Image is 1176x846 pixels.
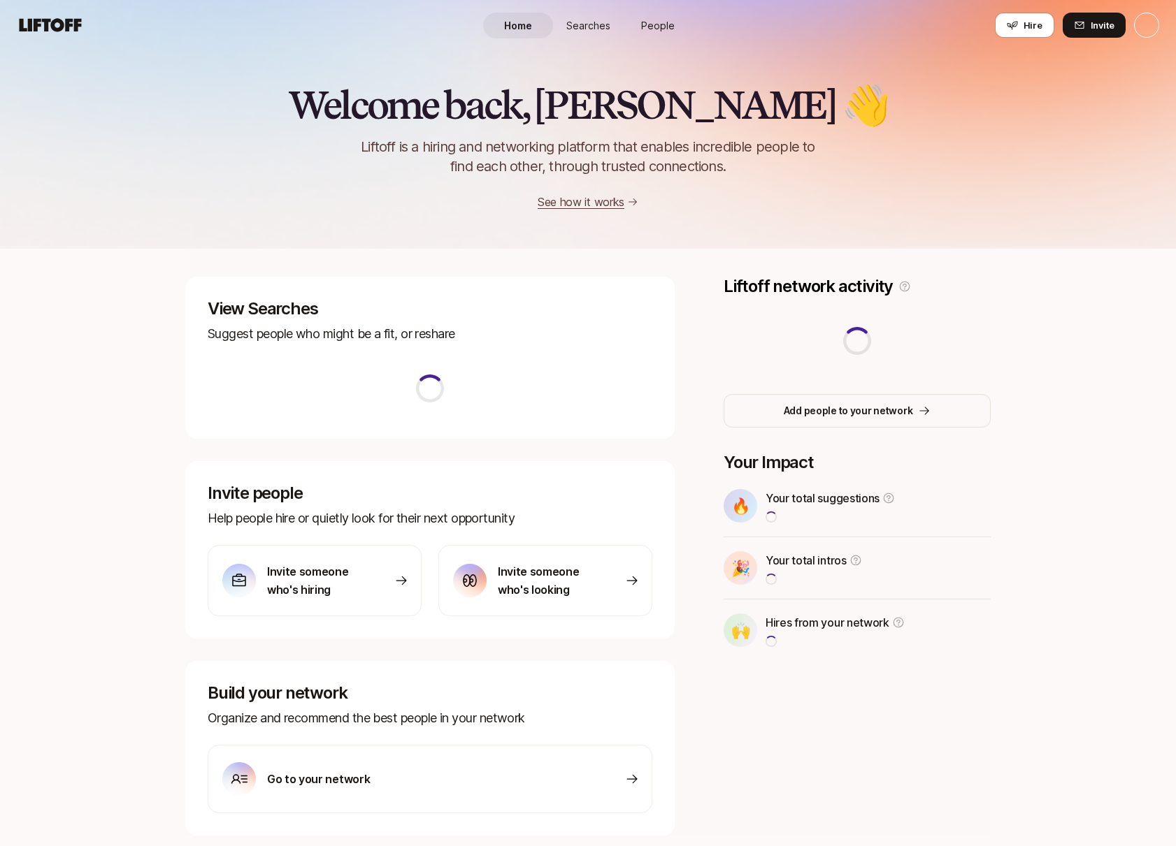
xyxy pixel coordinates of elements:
p: View Searches [208,299,652,319]
span: People [641,18,675,33]
p: Invite people [208,483,652,503]
div: 🎉 [724,551,757,585]
p: Build your network [208,683,652,703]
p: Help people hire or quietly look for their next opportunity [208,509,652,528]
p: Add people to your network [784,402,913,419]
p: Suggest people who might be a fit, or reshare [208,324,652,344]
span: Hire [1024,18,1042,32]
a: Home [483,13,553,38]
div: 🙌 [724,613,757,647]
p: Liftoff network activity [724,277,893,296]
p: Invite someone who's hiring [267,562,365,599]
div: 🔥 [724,489,757,523]
p: Organize and recommend the best people in your network [208,708,652,728]
button: Hire [995,13,1054,38]
a: See how it works [538,195,624,209]
span: Searches [566,18,610,33]
h2: Welcome back, [PERSON_NAME] 👋 [288,84,887,126]
p: Your Impact [724,453,991,472]
span: Home [504,18,532,33]
p: Go to your network [267,770,370,788]
button: Invite [1063,13,1126,38]
a: People [623,13,693,38]
span: Invite [1091,18,1114,32]
p: Liftoff is a hiring and networking platform that enables incredible people to find each other, th... [338,137,838,176]
p: Your total intros [766,551,847,569]
p: Hires from your network [766,613,889,632]
p: Your total suggestions [766,489,880,507]
a: Searches [553,13,623,38]
p: Invite someone who's looking [498,562,596,599]
button: Add people to your network [724,394,991,428]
